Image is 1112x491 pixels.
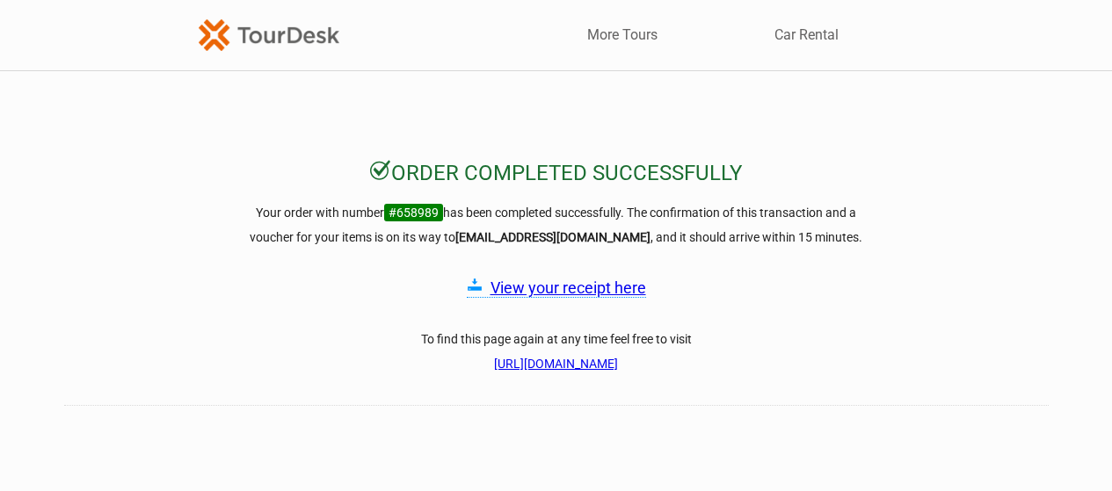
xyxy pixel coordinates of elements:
h3: To find this page again at any time feel free to visit [240,327,873,376]
a: [URL][DOMAIN_NAME] [494,357,618,371]
img: TourDesk-logo-td-orange-v1.png [199,19,339,50]
h3: Your order with number has been completed successfully. The confirmation of this transaction and ... [240,200,873,249]
a: View your receipt here [491,278,646,297]
span: #658989 [384,204,443,221]
strong: [EMAIL_ADDRESS][DOMAIN_NAME] [455,230,650,244]
a: More Tours [587,25,658,45]
a: Car Rental [774,25,839,45]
